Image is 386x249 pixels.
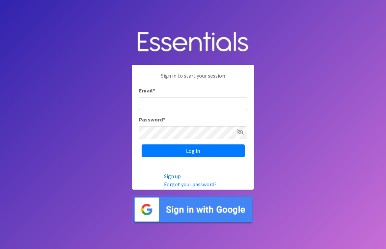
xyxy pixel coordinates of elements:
abbr: required [153,87,155,94]
abbr: required [163,116,165,123]
a: Forgot your password? [164,181,217,188]
p: Sign in to start your session [139,72,247,86]
input: Log in [142,144,245,157]
img: Human Essentials [132,25,254,60]
img: Sign in with Google [132,195,254,224]
label: Password [139,115,165,123]
a: Sign up [164,173,181,179]
label: Email [139,86,155,94]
